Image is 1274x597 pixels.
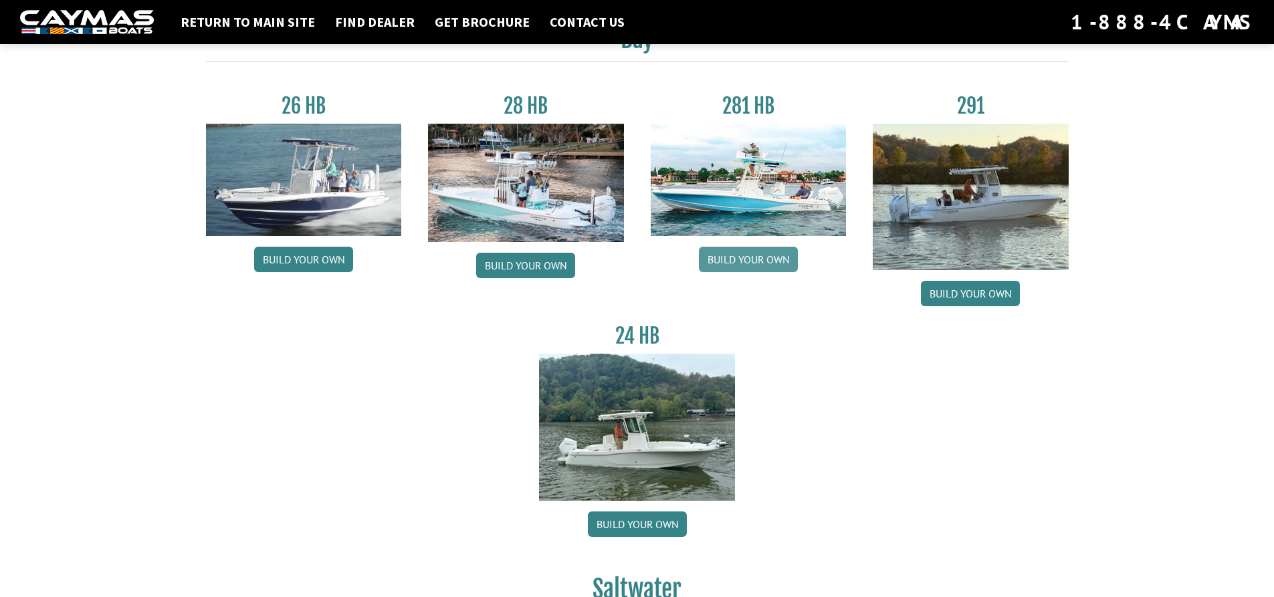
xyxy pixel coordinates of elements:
img: 24_HB_thumbnail.jpg [539,354,735,500]
h3: 281 HB [651,94,847,118]
a: Find Dealer [328,13,421,31]
a: Build your own [921,281,1020,306]
div: 1-888-4CAYMAS [1071,7,1254,37]
a: Get Brochure [428,13,536,31]
h3: 291 [873,94,1069,118]
img: 26_new_photo_resized.jpg [206,124,402,236]
a: Build your own [699,247,798,272]
img: 28_hb_thumbnail_for_caymas_connect.jpg [428,124,624,242]
h3: 24 HB [539,324,735,348]
img: 28-hb-twin.jpg [651,124,847,236]
img: white-logo-c9c8dbefe5ff5ceceb0f0178aa75bf4bb51f6bca0971e226c86eb53dfe498488.png [20,10,154,35]
a: Build your own [588,511,687,537]
a: Return to main site [174,13,322,31]
h3: 28 HB [428,94,624,118]
img: 291_Thumbnail.jpg [873,124,1069,270]
a: Build your own [476,253,575,278]
a: Contact Us [543,13,631,31]
a: Build your own [254,247,353,272]
h3: 26 HB [206,94,402,118]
